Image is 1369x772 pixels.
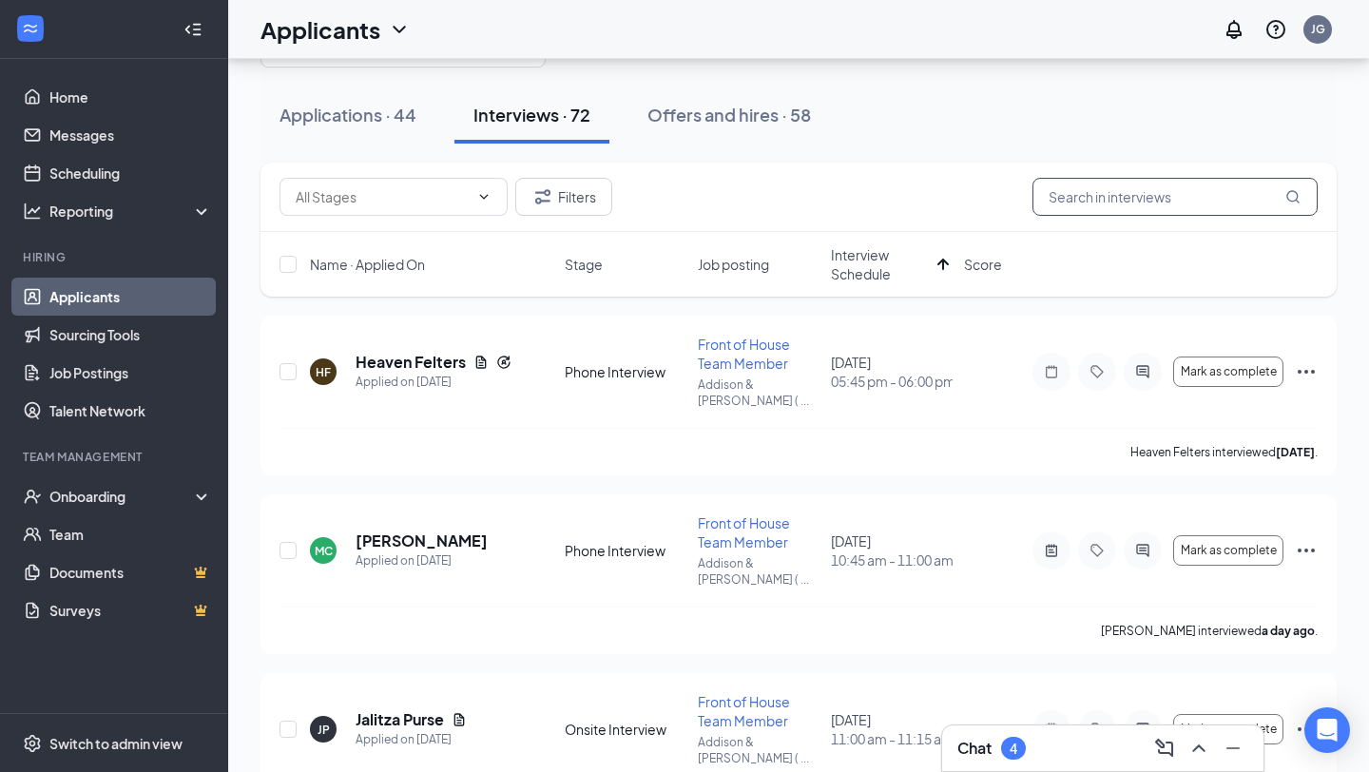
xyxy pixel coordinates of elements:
p: Addison & [PERSON_NAME] ( ... [698,734,819,766]
a: Messages [49,116,212,154]
svg: Ellipses [1295,360,1318,383]
div: MC [315,543,333,559]
span: 10:45 am - 11:00 am [831,550,953,569]
a: Team [49,515,212,553]
div: JG [1311,21,1325,37]
svg: Document [473,355,489,370]
div: Applied on [DATE] [356,551,488,570]
button: Filter Filters [515,178,612,216]
button: Mark as complete [1173,357,1283,387]
svg: QuestionInfo [1264,18,1287,41]
svg: WorkstreamLogo [21,19,40,38]
input: All Stages [296,186,469,207]
span: Mark as complete [1181,365,1277,378]
a: Scheduling [49,154,212,192]
div: JP [318,722,330,738]
span: Interview Schedule [831,245,930,283]
button: Mark as complete [1173,714,1283,744]
a: DocumentsCrown [49,553,212,591]
div: [DATE] [831,353,953,391]
div: Phone Interview [565,362,686,381]
span: Front of House Team Member [698,693,790,729]
svg: Settings [23,734,42,753]
input: Search in interviews [1032,178,1318,216]
svg: ChevronDown [388,18,411,41]
b: a day ago [1262,624,1315,638]
div: Interviews · 72 [473,103,590,126]
span: Front of House Team Member [698,336,790,372]
span: Job posting [698,255,769,274]
svg: Reapply [496,355,511,370]
div: Phone Interview [565,541,686,560]
span: 05:45 pm - 06:00 pm [831,372,953,391]
span: Front of House Team Member [698,514,790,550]
p: Addison & [PERSON_NAME] ( ... [698,555,819,588]
svg: Note [1040,364,1063,379]
a: Home [49,78,212,116]
h5: [PERSON_NAME] [356,531,488,551]
span: Name · Applied On [310,255,425,274]
button: ComposeMessage [1149,733,1180,763]
div: 4 [1010,741,1017,757]
svg: ActiveChat [1131,543,1154,558]
svg: Tag [1086,364,1109,379]
div: HF [316,364,331,380]
div: Team Management [23,449,208,465]
div: Hiring [23,249,208,265]
a: SurveysCrown [49,591,212,629]
h1: Applicants [260,13,380,46]
div: Applied on [DATE] [356,730,467,749]
a: Sourcing Tools [49,316,212,354]
div: Switch to admin view [49,734,183,753]
svg: Ellipses [1295,718,1318,741]
svg: Ellipses [1295,539,1318,562]
span: Score [964,255,1002,274]
svg: Tag [1086,543,1109,558]
svg: Collapse [183,20,202,39]
svg: Tag [1086,722,1109,737]
h5: Heaven Felters [356,352,466,373]
button: Minimize [1218,733,1248,763]
div: Onboarding [49,487,196,506]
div: [DATE] [831,531,953,569]
svg: Document [452,712,467,727]
svg: ActiveNote [1040,543,1063,558]
svg: ActiveChat [1131,364,1154,379]
svg: ChevronDown [476,189,492,204]
div: [DATE] [831,710,953,748]
div: Offers and hires · 58 [647,103,811,126]
p: Heaven Felters interviewed . [1130,444,1318,460]
p: [PERSON_NAME] interviewed . [1101,623,1318,639]
div: Applied on [DATE] [356,373,511,392]
a: Talent Network [49,392,212,430]
svg: UserCheck [23,487,42,506]
span: Mark as complete [1181,544,1277,557]
svg: Note [1040,722,1063,737]
button: ChevronUp [1184,733,1214,763]
a: Job Postings [49,354,212,392]
div: Onsite Interview [565,720,686,739]
svg: ArrowUp [932,253,954,276]
b: [DATE] [1276,445,1315,459]
span: 11:00 am - 11:15 am [831,729,953,748]
div: Reporting [49,202,213,221]
a: Applicants [49,278,212,316]
svg: MagnifyingGlass [1285,189,1301,204]
svg: Notifications [1223,18,1245,41]
span: Stage [565,255,603,274]
svg: ActiveChat [1131,722,1154,737]
div: Applications · 44 [280,103,416,126]
h5: Jalitza Purse [356,709,444,730]
span: Mark as complete [1181,723,1277,736]
p: Addison & [PERSON_NAME] ( ... [698,376,819,409]
button: Mark as complete [1173,535,1283,566]
svg: Minimize [1222,737,1244,760]
svg: Analysis [23,202,42,221]
svg: ComposeMessage [1153,737,1176,760]
svg: ChevronUp [1187,737,1210,760]
svg: Filter [531,185,554,208]
h3: Chat [957,738,992,759]
div: Open Intercom Messenger [1304,707,1350,753]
